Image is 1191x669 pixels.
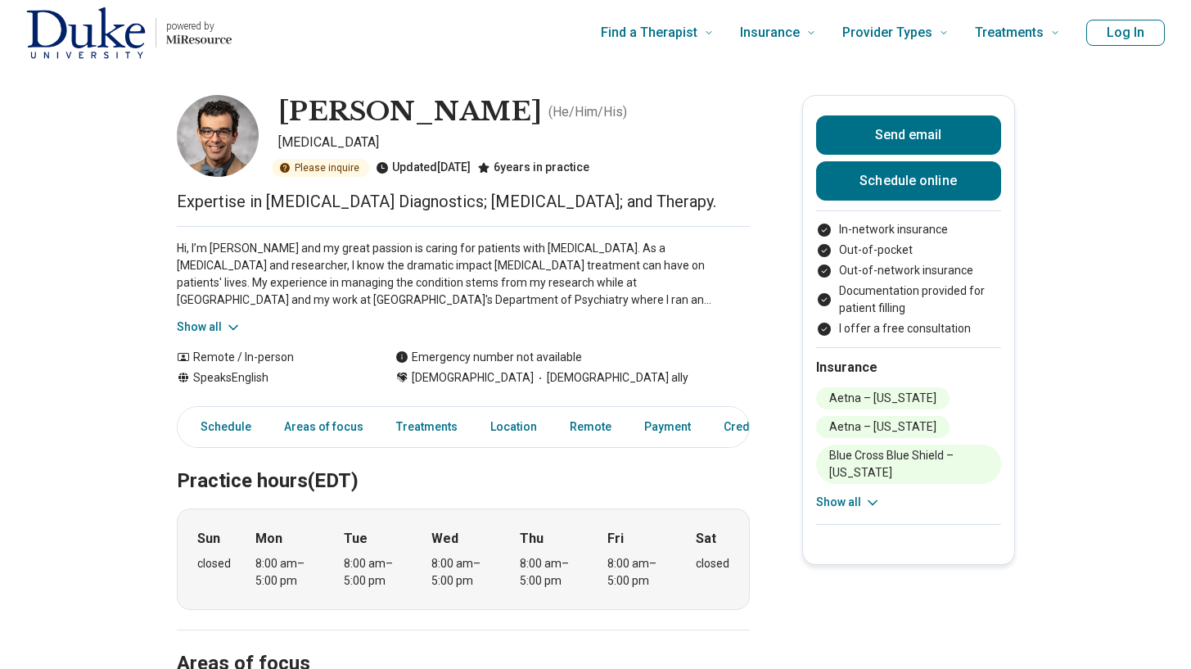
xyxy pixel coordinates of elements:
[344,555,407,590] div: 8:00 am – 5:00 pm
[816,358,1001,377] h2: Insurance
[278,133,750,152] p: [MEDICAL_DATA]
[534,369,688,386] span: [DEMOGRAPHIC_DATA] ally
[714,410,796,444] a: Credentials
[197,529,220,549] strong: Sun
[520,529,544,549] strong: Thu
[477,159,589,177] div: 6 years in practice
[177,319,241,336] button: Show all
[548,102,627,122] p: ( He/Him/His )
[816,242,1001,259] li: Out-of-pocket
[177,509,750,610] div: When does the program meet?
[816,262,1001,279] li: Out-of-network insurance
[607,529,624,549] strong: Fri
[272,159,369,177] div: Please inquire
[816,494,881,511] button: Show all
[197,555,231,572] div: closed
[278,95,542,129] h1: [PERSON_NAME]
[740,21,800,44] span: Insurance
[376,159,471,177] div: Updated [DATE]
[816,221,1001,238] li: In-network insurance
[177,428,750,495] h2: Practice hours (EDT)
[177,349,363,366] div: Remote / In-person
[177,190,750,213] p: Expertise in [MEDICAL_DATA] Diagnostics; [MEDICAL_DATA]; and Therapy.
[816,221,1001,337] ul: Payment options
[816,416,950,438] li: Aetna – [US_STATE]
[816,387,950,409] li: Aetna – [US_STATE]
[634,410,701,444] a: Payment
[274,410,373,444] a: Areas of focus
[696,555,729,572] div: closed
[344,529,368,549] strong: Tue
[177,95,259,177] img: Mina Boazak, Psychiatrist
[431,529,458,549] strong: Wed
[386,410,467,444] a: Treatments
[1086,20,1165,46] button: Log In
[255,529,282,549] strong: Mon
[816,445,1001,484] li: Blue Cross Blue Shield – [US_STATE]
[816,161,1001,201] a: Schedule online
[166,20,232,33] p: powered by
[181,410,261,444] a: Schedule
[816,283,1001,317] li: Documentation provided for patient filling
[480,410,547,444] a: Location
[395,349,582,366] div: Emergency number not available
[520,555,583,590] div: 8:00 am – 5:00 pm
[431,555,494,590] div: 8:00 am – 5:00 pm
[842,21,932,44] span: Provider Types
[816,320,1001,337] li: I offer a free consultation
[560,410,621,444] a: Remote
[601,21,697,44] span: Find a Therapist
[696,529,716,549] strong: Sat
[255,555,318,590] div: 8:00 am – 5:00 pm
[177,240,750,309] p: Hi, I’m [PERSON_NAME] and my great passion is caring for patients with [MEDICAL_DATA]. As a [MEDI...
[412,369,534,386] span: [DEMOGRAPHIC_DATA]
[177,369,363,386] div: Speaks English
[26,7,232,59] a: Home page
[816,115,1001,155] button: Send email
[975,21,1044,44] span: Treatments
[607,555,670,590] div: 8:00 am – 5:00 pm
